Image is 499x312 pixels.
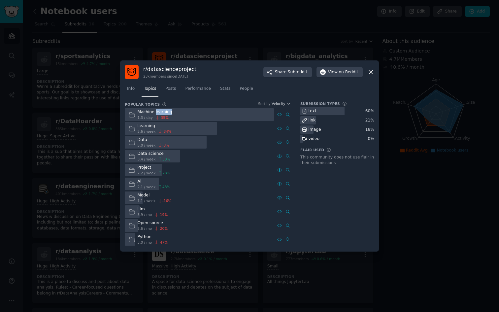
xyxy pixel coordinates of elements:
[258,101,271,106] div: Sort by
[309,127,321,133] div: image
[138,192,172,198] div: Model
[309,118,316,123] div: link
[125,102,160,107] h3: Popular Topics
[162,129,171,134] span: -34 %
[288,69,307,75] span: Subreddit
[138,212,152,217] span: 3.9 / mo
[138,165,170,171] div: Project
[365,118,374,123] div: 21 %
[138,143,156,148] span: 5.0 / week
[143,66,196,73] h3: r/ datascienceproject
[138,185,156,189] span: 2.1 / week
[272,101,285,106] span: Velocity
[162,143,169,148] span: -3 %
[237,84,255,97] a: People
[138,179,170,185] div: Ai
[162,157,170,161] span: 30 %
[162,185,170,189] span: 43 %
[365,108,374,114] div: 60 %
[138,226,152,231] span: 3.6 / mo
[138,137,169,143] div: Data
[240,86,253,92] span: People
[162,198,171,203] span: -16 %
[272,101,291,106] button: Velocity
[142,84,158,97] a: Topics
[138,171,156,175] span: 2.2 / week
[183,84,213,97] a: Performance
[275,69,307,75] span: Share
[365,127,374,133] div: 18 %
[309,136,319,142] div: video
[138,123,172,129] div: Learning
[300,101,340,106] h3: Submission Types
[185,86,211,92] span: Performance
[138,157,156,161] span: 3.4 / week
[138,234,168,240] div: Python
[144,86,156,92] span: Topics
[163,84,178,97] a: Posts
[218,84,233,97] a: Stats
[159,240,168,245] span: -47 %
[300,155,374,166] div: This community does not use flair in their submissions
[138,109,172,115] div: Machine learning
[160,115,169,120] span: -35 %
[138,198,156,203] span: 1.1 / week
[138,151,170,157] div: Data science
[300,148,324,152] h3: Flair Used
[159,212,168,217] span: -19 %
[125,84,137,97] a: Info
[138,115,153,120] span: 1.3 / day
[159,226,168,231] span: -20 %
[138,220,168,226] div: Open source
[162,171,170,175] span: 28 %
[125,65,139,79] img: datascienceproject
[143,74,196,79] div: 23k members since [DATE]
[328,69,358,75] span: View
[138,206,168,212] div: Llm
[127,86,135,92] span: Info
[138,129,156,134] span: 5.6 / week
[165,86,176,92] span: Posts
[263,67,312,78] button: ShareSubreddit
[309,108,316,114] div: text
[316,67,363,78] button: Viewon Reddit
[138,240,152,245] span: 3.0 / mo
[339,69,358,75] span: on Reddit
[368,136,374,142] div: 0 %
[220,86,230,92] span: Stats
